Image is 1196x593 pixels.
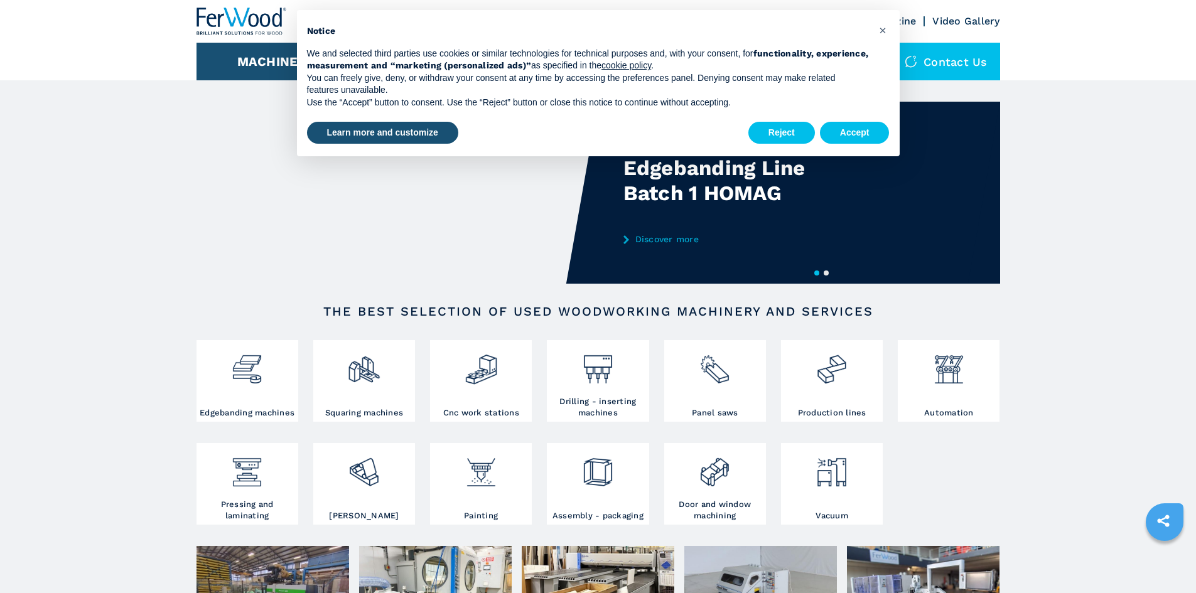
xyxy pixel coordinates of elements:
img: centro_di_lavoro_cnc_2.png [465,343,498,386]
img: aspirazione_1.png [815,446,848,489]
img: automazione.png [932,343,966,386]
h3: Pressing and laminating [200,499,295,521]
h3: Door and window machining [667,499,763,521]
a: Painting [430,443,532,525]
strong: functionality, experience, measurement and “marketing (personalized ads)” [307,48,869,71]
a: Discover more [623,234,870,244]
h3: Assembly - packaging [552,510,644,521]
a: Door and window machining [664,443,766,525]
div: Contact us [892,43,1000,80]
h2: The best selection of used woodworking machinery and services [237,304,960,319]
img: linee_di_produzione_2.png [815,343,848,386]
a: Automation [898,340,999,422]
img: pressa-strettoia.png [230,446,264,489]
p: We and selected third parties use cookies or similar technologies for technical purposes and, wit... [307,48,870,72]
a: cookie policy [601,60,651,70]
a: Cnc work stations [430,340,532,422]
h2: Notice [307,25,870,38]
img: lavorazione_porte_finestre_2.png [698,446,731,489]
span: × [879,23,886,38]
h3: Edgebanding machines [200,407,294,419]
p: Use the “Accept” button to consent. Use the “Reject” button or close this notice to continue with... [307,97,870,109]
button: Accept [820,122,890,144]
button: Close this notice [873,20,893,40]
a: Video Gallery [932,15,999,27]
img: levigatrici_2.png [347,446,380,489]
h3: Automation [924,407,974,419]
a: Vacuum [781,443,883,525]
img: Contact us [905,55,917,68]
img: Ferwood [197,8,287,35]
h3: Cnc work stations [443,407,519,419]
img: foratrici_inseritrici_2.png [581,343,615,386]
button: Reject [748,122,815,144]
a: Edgebanding machines [197,340,298,422]
img: squadratrici_2.png [347,343,380,386]
a: Panel saws [664,340,766,422]
h3: Squaring machines [325,407,403,419]
p: You can freely give, deny, or withdraw your consent at any time by accessing the preferences pane... [307,72,870,97]
h3: Panel saws [692,407,738,419]
a: Drilling - inserting machines [547,340,649,422]
button: Learn more and customize [307,122,458,144]
img: bordatrici_1.png [230,343,264,386]
button: 1 [814,270,819,275]
h3: Painting [464,510,498,521]
button: 2 [824,270,829,275]
img: verniciatura_1.png [465,446,498,489]
h3: Drilling - inserting machines [550,396,645,419]
h3: Production lines [798,407,866,419]
a: Squaring machines [313,340,415,422]
a: Production lines [781,340,883,422]
button: Machines [237,54,306,69]
img: sezionatrici_2.png [698,343,731,386]
video: Your browser does not support the video tag. [197,102,598,284]
a: Assembly - packaging [547,443,649,525]
h3: [PERSON_NAME] [329,510,399,521]
img: montaggio_imballaggio_2.png [581,446,615,489]
h3: Vacuum [816,510,848,521]
a: [PERSON_NAME] [313,443,415,525]
a: Pressing and laminating [197,443,298,525]
iframe: Chat [1143,537,1187,584]
a: sharethis [1148,505,1179,537]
